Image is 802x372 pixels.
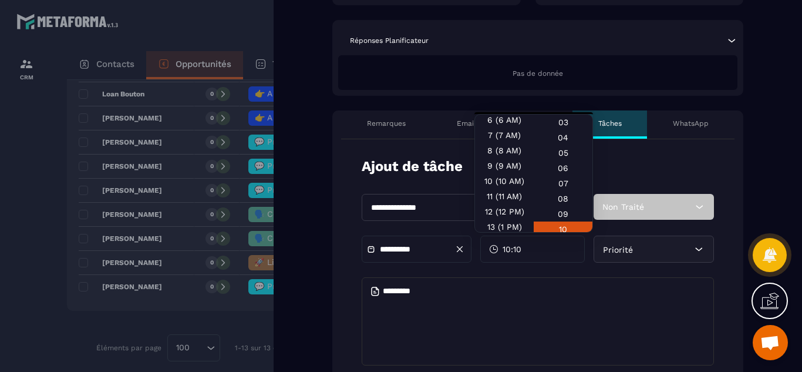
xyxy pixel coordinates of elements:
span: Priorité [603,245,633,254]
div: 08 [534,191,592,206]
span: Pas de donnée [513,69,563,78]
span: 10:10 [503,243,521,255]
div: 04 [534,130,592,145]
p: Réponses Planificateur [350,36,429,45]
p: WhatsApp [673,119,709,128]
p: Remarques [367,119,406,128]
div: 07 [534,176,592,191]
div: 13 (1 PM) [475,219,534,234]
div: 7 (7 AM) [475,128,534,143]
div: 12 (12 PM) [475,204,534,219]
span: Non Traité [602,202,644,212]
div: 06 [534,160,592,176]
div: 8 (8 AM) [475,143,534,158]
div: 10 [534,222,592,237]
div: Ouvrir le chat [753,325,788,360]
div: 6 (6 AM) [475,112,534,128]
p: Emails [457,119,480,128]
p: Tâches [598,119,622,128]
div: 05 [534,145,592,160]
div: 03 [534,115,592,130]
div: 11 (11 AM) [475,189,534,204]
div: 10 (10 AM) [475,173,534,189]
div: 9 (9 AM) [475,158,534,173]
p: Ajout de tâche [362,157,463,176]
div: 09 [534,206,592,222]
